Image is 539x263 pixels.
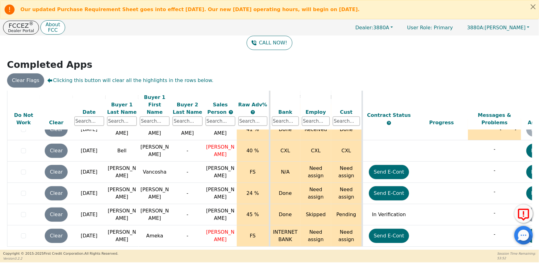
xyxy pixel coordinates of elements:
[138,183,171,204] td: [PERSON_NAME]
[138,140,171,162] td: [PERSON_NAME]
[331,204,362,225] td: Pending
[106,183,138,204] td: [PERSON_NAME]
[20,6,360,12] b: Our updated Purchase Requirement Sheet goes into effect [DATE]. Our new [DATE] operating hours, w...
[528,0,539,13] button: Close alert
[41,119,71,126] div: Clear
[173,101,202,116] div: Buyer 2 Last Name
[73,204,106,225] td: [DATE]
[171,204,204,225] td: -
[45,165,68,179] button: Clear
[300,204,331,225] td: Skipped
[171,119,204,140] td: [PERSON_NAME]
[7,59,93,70] strong: Completed Apps
[206,165,235,179] span: [PERSON_NAME]
[470,146,520,153] p: -
[300,183,331,204] td: Need assign
[171,183,204,204] td: -
[349,23,399,32] button: Dealer:3880A
[45,28,60,33] p: FCC
[173,117,202,126] input: Search...
[269,119,300,140] td: Done
[369,165,409,179] button: Send E-Cont
[206,117,235,126] input: Search...
[45,144,68,158] button: Clear
[45,186,68,200] button: Clear
[206,208,235,221] span: [PERSON_NAME]
[74,117,104,126] input: Search...
[138,119,171,140] td: [PERSON_NAME]
[207,101,228,115] span: Sales Person
[3,21,39,35] button: FCCEZ®Dealer Portal
[247,36,292,50] a: CALL NOW!
[355,25,389,31] span: 3880A
[300,119,331,140] td: Received
[8,29,34,33] p: Dealer Portal
[73,119,106,140] td: [DATE]
[333,108,360,116] div: Cust
[74,108,104,116] div: Date
[140,117,169,126] input: Search...
[269,225,300,247] td: INTERNET BANK
[106,140,138,162] td: Bell
[107,101,137,116] div: Buyer 1 Last Name
[355,25,373,31] span: Dealer:
[470,209,520,217] p: -
[73,162,106,183] td: [DATE]
[246,212,259,217] span: 45 %
[29,21,34,27] sup: ®
[45,22,60,27] p: About
[331,140,362,162] td: CXL
[470,112,520,126] div: Messages & Problems
[107,117,137,126] input: Search...
[300,140,331,162] td: CXL
[269,183,300,204] td: Done
[331,225,362,247] td: Need assign
[106,162,138,183] td: [PERSON_NAME]
[106,204,138,225] td: [PERSON_NAME]
[461,23,536,32] a: 3880A:[PERSON_NAME]
[138,225,171,247] td: Ameka
[3,251,118,257] p: Copyright © 2015- 2025 First Credit Corporation.
[467,25,526,31] span: [PERSON_NAME]
[206,144,235,157] span: [PERSON_NAME]
[407,25,432,31] span: User Role :
[45,122,68,137] button: Clear
[171,225,204,247] td: -
[73,140,106,162] td: [DATE]
[272,117,299,126] input: Search...
[238,117,267,126] input: Search...
[206,229,235,242] span: [PERSON_NAME]
[3,256,118,261] p: Version 3.2.2
[45,229,68,243] button: Clear
[45,208,68,222] button: Clear
[47,77,213,84] span: Clicking this button will clear all the highlights in the rows below.
[40,20,65,35] a: AboutFCC
[84,252,118,256] span: All Rights Reserved.
[470,188,520,195] p: -
[417,119,467,126] div: Progress
[106,119,138,140] td: [PERSON_NAME]
[300,225,331,247] td: Need assign
[302,108,330,116] div: Employ
[470,167,520,174] p: -
[467,25,485,31] span: 3880A:
[269,162,300,183] td: N/A
[171,140,204,162] td: -
[140,93,169,116] div: Buyer 1 First Name
[497,256,536,261] p: 53:52
[238,101,267,107] span: Raw Adv%
[514,204,533,223] button: Report Error to FCC
[269,204,300,225] td: Done
[470,231,520,238] p: -
[9,112,39,126] div: Do Not Work
[497,251,536,256] p: Session Time Remaining:
[138,162,171,183] td: Vancosha
[331,162,362,183] td: Need assign
[369,229,409,243] button: Send E-Cont
[8,23,34,29] p: FCCEZ
[401,22,459,34] a: User Role: Primary
[206,187,235,200] span: [PERSON_NAME]
[73,183,106,204] td: [DATE]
